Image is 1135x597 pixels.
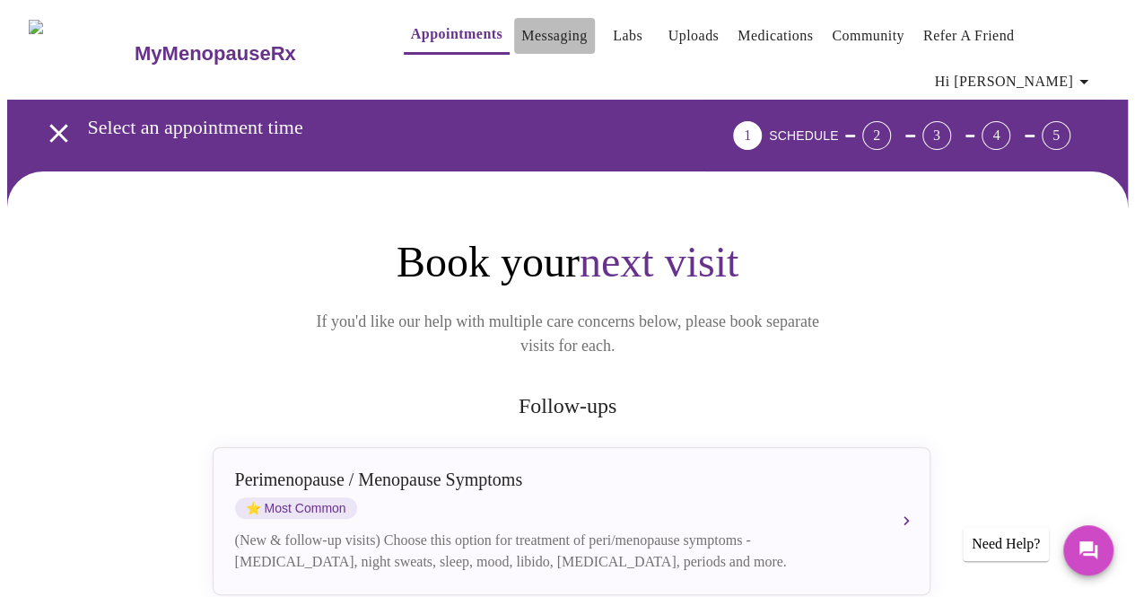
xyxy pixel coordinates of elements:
[235,530,872,573] div: (New & follow-up visits) Choose this option for treatment of peri/menopause symptoms - [MEDICAL_D...
[832,23,904,48] a: Community
[923,23,1015,48] a: Refer a Friend
[935,69,1095,94] span: Hi [PERSON_NAME]
[132,22,367,85] a: MyMenopauseRx
[730,18,820,54] button: Medications
[769,128,838,143] span: SCHEDULE
[963,527,1049,561] div: Need Help?
[825,18,912,54] button: Community
[862,121,891,150] div: 2
[922,121,951,150] div: 3
[411,22,502,47] a: Appointments
[661,18,727,54] button: Uploads
[404,16,510,55] button: Appointments
[613,23,642,48] a: Labs
[514,18,594,54] button: Messaging
[235,497,357,519] span: Most Common
[982,121,1010,150] div: 4
[213,447,930,595] button: Perimenopause / Menopause SymptomsstarMost Common(New & follow-up visits) Choose this option for ...
[246,501,261,515] span: star
[733,121,762,150] div: 1
[1063,525,1113,575] button: Messages
[521,23,587,48] a: Messaging
[580,238,738,285] span: next visit
[32,107,85,160] button: open drawer
[209,394,927,418] h2: Follow-ups
[235,470,872,490] div: Perimenopause / Menopause Symptoms
[668,23,720,48] a: Uploads
[29,20,132,87] img: MyMenopauseRx Logo
[135,42,296,66] h3: MyMenopauseRx
[738,23,813,48] a: Medications
[292,310,844,358] p: If you'd like our help with multiple care concerns below, please book separate visits for each.
[209,236,927,288] h1: Book your
[599,18,657,54] button: Labs
[928,64,1102,100] button: Hi [PERSON_NAME]
[916,18,1022,54] button: Refer a Friend
[88,116,633,139] h3: Select an appointment time
[1042,121,1070,150] div: 5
